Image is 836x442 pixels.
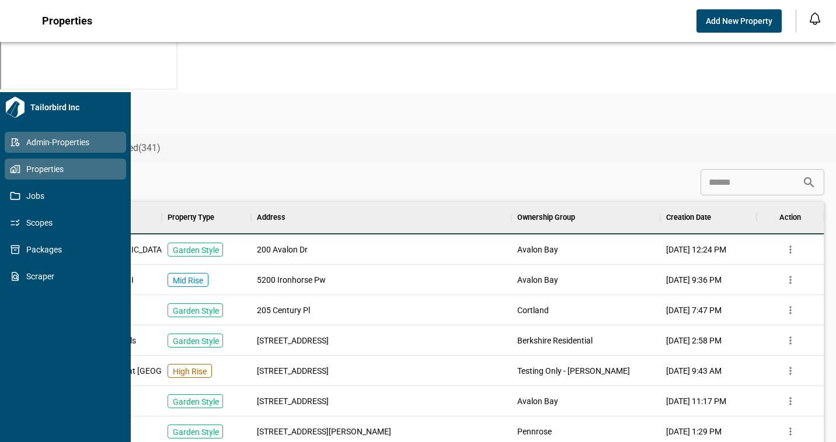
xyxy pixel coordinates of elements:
span: Cortland [517,304,549,316]
div: Creation Date [666,201,711,234]
button: more [782,332,799,349]
span: Avalon Bay [517,395,558,407]
span: [STREET_ADDRESS] [257,365,329,377]
span: Admin-Properties [20,136,115,148]
button: more [782,301,799,319]
div: Address [251,201,511,234]
span: Properties [20,163,115,175]
span: [STREET_ADDRESS] [257,395,329,407]
span: 200 Avalon Dr [257,244,308,255]
span: 5200 Ironhorse Pw [257,274,326,286]
span: [DATE] 11:17 PM [666,395,726,407]
div: Action [757,201,824,234]
span: [DATE] 2:58 PM [666,335,722,346]
span: Add New Property [706,15,772,27]
div: base tabs [30,134,836,162]
p: Mid Rise [173,275,203,286]
button: Add New Property [696,9,782,33]
button: more [782,423,799,440]
div: Action [779,201,801,234]
div: Creation Date [660,201,757,234]
div: Property Type [168,201,214,234]
span: Tailorbird Inc [26,101,126,113]
a: Packages [5,239,126,260]
p: Garden Style [173,244,219,256]
span: Pennrose [517,426,552,437]
div: Address [257,201,285,234]
div: Ownership Group [517,201,575,234]
span: Jobs [20,190,115,202]
p: High Rise [173,366,207,377]
span: Packages [20,244,115,255]
a: Admin-Properties [5,132,126,153]
span: 205 Century Pl [257,304,310,316]
button: Open notification feed [806,9,824,28]
span: Archived(341) [103,142,161,154]
span: [DATE] 9:43 AM [666,365,722,377]
span: [DATE] 1:29 PM [666,426,722,437]
span: [STREET_ADDRESS] [257,335,329,346]
div: Property Name [43,201,162,234]
button: more [782,392,799,410]
button: more [782,271,799,289]
a: Scopes [5,212,126,233]
div: Ownership Group [511,201,660,234]
span: [STREET_ADDRESS][PERSON_NAME] [257,426,391,437]
button: more [782,362,799,380]
span: [DATE] 12:24 PM [666,244,726,255]
a: Jobs [5,185,126,206]
p: Garden Style [173,396,219,408]
p: Garden Style [173,426,219,438]
span: Properties [42,15,92,27]
button: more [782,241,799,258]
span: Scraper [20,271,115,282]
span: [DATE] 7:47 PM [666,304,722,316]
span: Scopes [20,217,115,229]
span: Berkshire Residential [517,335,593,346]
span: Avalon Bay [517,274,558,286]
span: Avalon Bay [517,244,558,255]
a: Scraper [5,266,126,287]
span: The [PERSON_NAME] at [GEOGRAPHIC_DATA] [48,365,216,377]
span: Testing Only - [PERSON_NAME] [517,365,630,377]
a: Properties [5,159,126,180]
p: Garden Style [173,335,219,347]
div: Property Type [162,201,251,234]
span: [DATE] 9:36 PM [666,274,722,286]
p: Garden Style [173,305,219,317]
